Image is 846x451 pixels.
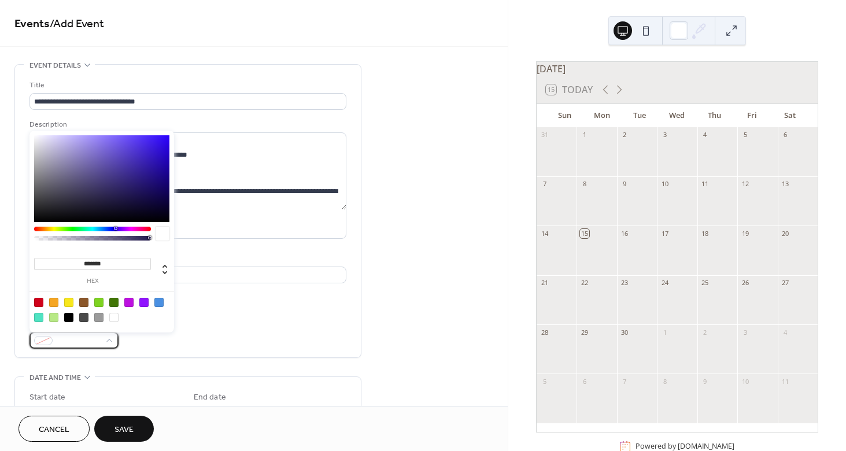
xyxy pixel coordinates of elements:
div: Location [29,253,344,265]
div: Description [29,119,344,131]
div: #FFFFFF [109,313,119,322]
div: Mon [583,104,621,127]
div: 7 [620,377,629,386]
div: Fri [733,104,771,127]
div: 14 [540,229,549,238]
div: 22 [580,279,589,287]
div: 25 [701,279,710,287]
div: 10 [741,377,749,386]
div: Start date [29,391,65,404]
div: #4A90E2 [154,298,164,307]
div: 10 [660,180,669,188]
div: Title [29,79,344,91]
a: Events [14,13,50,35]
div: #B8E986 [49,313,58,322]
span: Event details [29,60,81,72]
div: #50E3C2 [34,313,43,322]
div: 4 [781,328,790,337]
div: Wed [658,104,696,127]
div: 2 [701,328,710,337]
span: Cancel [39,424,69,436]
div: 6 [781,131,790,139]
div: 1 [580,131,589,139]
div: 26 [741,279,749,287]
div: 13 [781,180,790,188]
div: 19 [741,229,749,238]
div: Sat [771,104,808,127]
div: 5 [741,131,749,139]
div: 9 [620,180,629,188]
div: 12 [741,180,749,188]
div: #BD10E0 [124,298,134,307]
div: 3 [660,131,669,139]
div: 29 [580,328,589,337]
div: 15 [580,229,589,238]
div: 5 [540,377,549,386]
div: #9B9B9B [94,313,104,322]
div: #417505 [109,298,119,307]
div: 9 [701,377,710,386]
div: Sun [546,104,583,127]
div: 8 [660,377,669,386]
div: 1 [660,328,669,337]
div: #F8E71C [64,298,73,307]
div: [DATE] [537,62,818,76]
div: 28 [540,328,549,337]
div: 8 [580,180,589,188]
div: End date [194,391,226,404]
div: #8B572A [79,298,88,307]
div: #9013FE [139,298,149,307]
div: #F5A623 [49,298,58,307]
span: / Add Event [50,13,104,35]
div: 3 [741,328,749,337]
span: Save [114,424,134,436]
div: 6 [580,377,589,386]
div: #000000 [64,313,73,322]
div: 23 [620,279,629,287]
div: 21 [540,279,549,287]
div: Thu [696,104,733,127]
div: 27 [781,279,790,287]
div: Tue [621,104,659,127]
div: 17 [660,229,669,238]
div: 4 [701,131,710,139]
div: 18 [701,229,710,238]
label: hex [34,278,151,284]
button: Cancel [19,416,90,442]
div: #D0021B [34,298,43,307]
div: 16 [620,229,629,238]
div: 31 [540,131,549,139]
div: #4A4A4A [79,313,88,322]
div: 7 [540,180,549,188]
div: 24 [660,279,669,287]
div: #7ED321 [94,298,104,307]
span: Date and time [29,372,81,384]
div: 30 [620,328,629,337]
div: 11 [781,377,790,386]
button: Save [94,416,154,442]
div: 2 [620,131,629,139]
div: 11 [701,180,710,188]
div: 20 [781,229,790,238]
